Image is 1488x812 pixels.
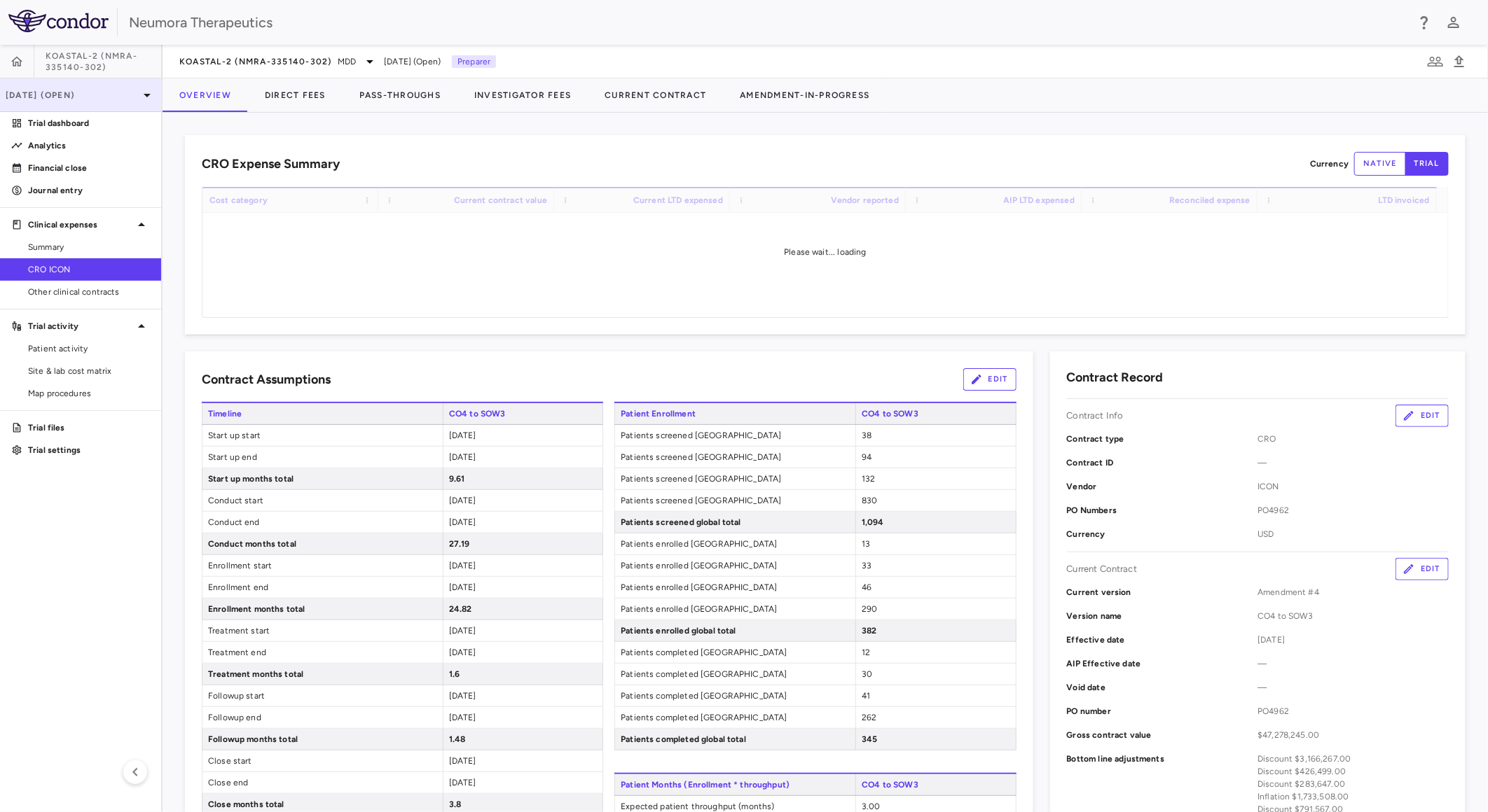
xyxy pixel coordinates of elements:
[202,577,443,598] span: Enrollment end
[1067,480,1258,493] p: Vendor
[202,512,443,533] span: Conduct end
[615,512,855,533] span: Patients screened global total
[179,56,332,67] span: KOASTAL-2 (NMRA-335140-302)
[855,403,1016,424] span: CO4 to SOW3
[449,669,460,679] span: 1.6
[449,647,476,657] span: [DATE]
[615,642,855,663] span: Patients completed [GEOGRAPHIC_DATA]
[1258,657,1449,670] span: —
[615,468,855,489] span: Patients screened [GEOGRAPHIC_DATA]
[202,490,443,511] span: Conduct start
[862,626,876,636] span: 382
[862,582,872,592] span: 46
[615,555,855,576] span: Patients enrolled [GEOGRAPHIC_DATA]
[452,55,496,68] p: Preparer
[449,452,476,462] span: [DATE]
[343,78,457,112] button: Pass-Throughs
[862,561,872,570] span: 33
[1258,433,1449,445] span: CRO
[28,241,150,253] span: Summary
[1067,705,1258,717] p: PO number
[28,263,150,276] span: CRO ICON
[449,582,476,592] span: [DATE]
[202,370,331,389] h6: Contract Assumptions
[449,713,476,722] span: [DATE]
[855,774,1016,795] span: CO4 to SOW3
[1067,433,1258,445] p: Contract type
[588,78,723,112] button: Current Contract
[28,139,150,152] p: Analytics
[28,421,150,434] p: Trial files
[202,664,443,685] span: Treatment months total
[449,778,476,787] span: [DATE]
[615,577,855,598] span: Patients enrolled [GEOGRAPHIC_DATA]
[1258,790,1449,803] div: Inflation $1,733,508.00
[8,10,109,32] img: logo-full-BYUhSk78.svg
[784,247,866,257] span: Please wait... loading
[384,55,441,68] span: [DATE] (Open)
[1067,504,1258,517] p: PO Numbers
[1258,480,1449,493] span: ICON
[449,496,476,505] span: [DATE]
[202,555,443,576] span: Enrollment start
[862,539,870,549] span: 13
[615,490,855,511] span: Patients screened [GEOGRAPHIC_DATA]
[615,707,855,728] span: Patients completed [GEOGRAPHIC_DATA]
[1067,586,1258,598] p: Current version
[1310,157,1349,170] p: Currency
[614,403,855,424] span: Patient Enrollment
[1396,405,1449,427] button: Edit
[163,78,248,112] button: Overview
[449,430,476,440] span: [DATE]
[862,734,877,744] span: 345
[615,447,855,468] span: Patients screened [GEOGRAPHIC_DATA]
[202,533,443,554] span: Conduct months total
[1067,563,1137,575] p: Current Contract
[202,447,443,468] span: Start up end
[202,468,443,489] span: Start up months total
[615,533,855,554] span: Patients enrolled [GEOGRAPHIC_DATA]
[862,691,870,701] span: 41
[449,756,476,766] span: [DATE]
[1067,657,1258,670] p: AIP Effective date
[28,162,150,174] p: Financial close
[1067,681,1258,694] p: Void date
[615,598,855,619] span: Patients enrolled [GEOGRAPHIC_DATA]
[862,669,872,679] span: 30
[449,474,465,484] span: 9.61
[28,444,150,456] p: Trial settings
[1067,368,1164,387] h6: Contract Record
[963,368,1017,391] button: Edit
[449,626,476,636] span: [DATE]
[28,320,133,332] p: Trial activity
[1258,778,1449,790] div: Discount $283,647.00
[615,685,855,706] span: Patients completed [GEOGRAPHIC_DATA]
[202,707,443,728] span: Followup end
[28,286,150,298] span: Other clinical contracts
[614,774,855,795] span: Patient Months (Enrollment * throughput)
[28,184,150,197] p: Journal entry
[615,664,855,685] span: Patients completed [GEOGRAPHIC_DATA]
[1067,456,1258,469] p: Contract ID
[1258,729,1449,741] span: $47,278,245.00
[862,452,872,462] span: 94
[1067,528,1258,540] p: Currency
[202,620,443,641] span: Treatment start
[1258,765,1449,778] div: Discount $426,499.00
[443,403,603,424] span: CO4 to SOW3
[1396,558,1449,580] button: Edit
[615,620,855,641] span: Patients enrolled global total
[862,430,872,440] span: 38
[28,365,150,377] span: Site & lab cost matrix
[1258,752,1449,765] div: Discount $3,166,267.00
[28,387,150,400] span: Map procedures
[449,517,476,527] span: [DATE]
[46,50,161,73] span: KOASTAL-2 (NMRA-335140-302)
[449,604,472,614] span: 24.82
[338,55,356,68] span: MDD
[202,425,443,446] span: Start up start
[202,729,443,750] span: Followup months total
[202,772,443,793] span: Close end
[1354,152,1406,176] button: native
[1258,705,1449,717] span: PO4962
